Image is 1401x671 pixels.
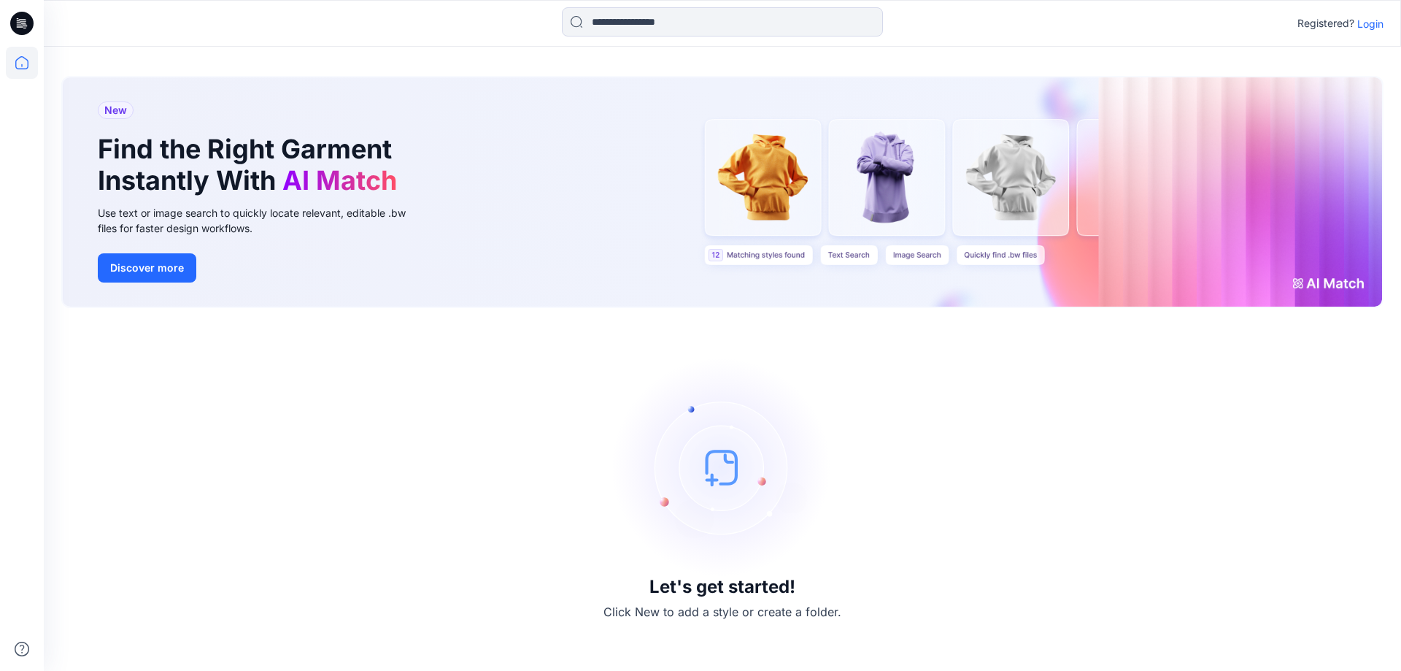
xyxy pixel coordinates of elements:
[282,164,397,196] span: AI Match
[98,134,404,196] h1: Find the Right Garment Instantly With
[98,205,426,236] div: Use text or image search to quickly locate relevant, editable .bw files for faster design workflows.
[613,358,832,577] img: empty-state-image.svg
[104,101,127,119] span: New
[98,253,196,283] button: Discover more
[649,577,795,597] h3: Let's get started!
[1357,16,1383,31] p: Login
[1297,15,1354,32] p: Registered?
[603,603,841,621] p: Click New to add a style or create a folder.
